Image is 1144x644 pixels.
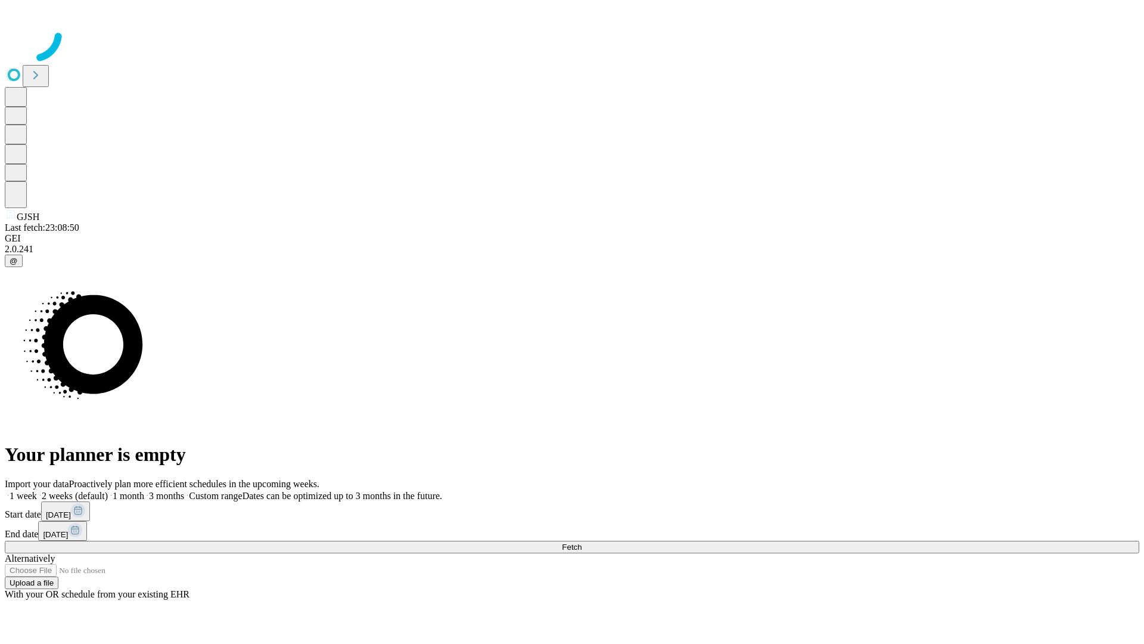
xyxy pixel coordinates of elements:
[5,244,1139,255] div: 2.0.241
[38,521,87,541] button: [DATE]
[5,521,1139,541] div: End date
[189,491,242,501] span: Custom range
[5,444,1139,466] h1: Your planner is empty
[149,491,184,501] span: 3 months
[5,222,79,233] span: Last fetch: 23:08:50
[69,479,319,489] span: Proactively plan more efficient schedules in the upcoming weeks.
[5,479,69,489] span: Import your data
[5,577,58,589] button: Upload a file
[5,255,23,267] button: @
[5,233,1139,244] div: GEI
[10,491,37,501] span: 1 week
[43,530,68,539] span: [DATE]
[42,491,108,501] span: 2 weeks (default)
[10,256,18,265] span: @
[5,553,55,563] span: Alternatively
[5,589,189,599] span: With your OR schedule from your existing EHR
[46,510,71,519] span: [DATE]
[17,212,39,222] span: GJSH
[5,501,1139,521] div: Start date
[41,501,90,521] button: [DATE]
[113,491,144,501] span: 1 month
[562,543,582,552] span: Fetch
[243,491,442,501] span: Dates can be optimized up to 3 months in the future.
[5,541,1139,553] button: Fetch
